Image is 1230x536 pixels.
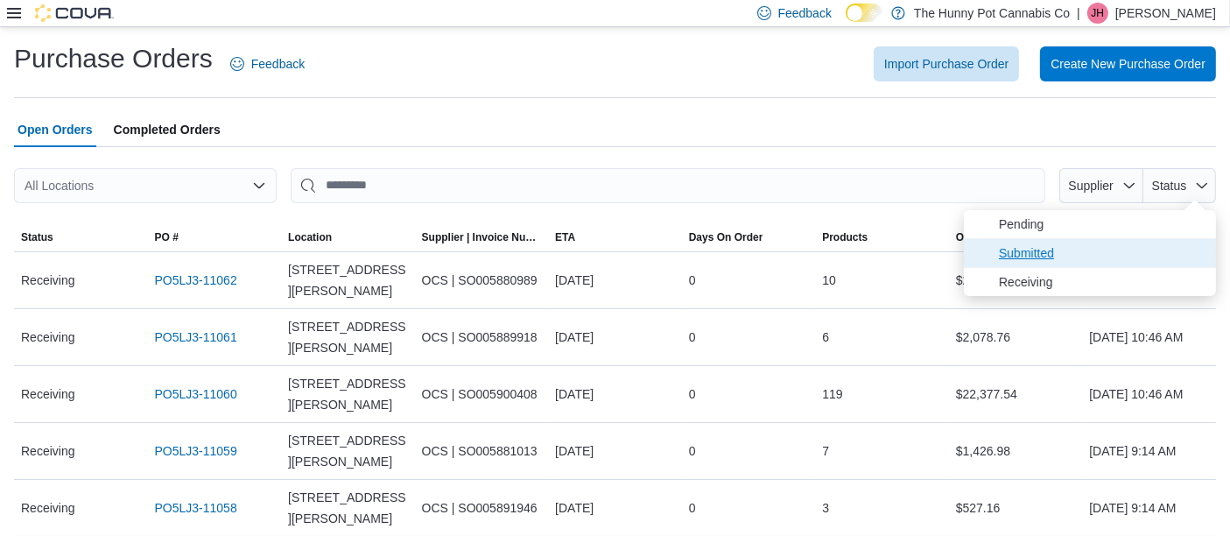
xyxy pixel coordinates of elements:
span: 7 [822,441,829,462]
button: Supplier | Invoice Number [415,223,549,251]
li: Pending [964,210,1216,239]
span: Receiving [21,497,74,518]
span: ETA [555,230,575,244]
ul: Status [964,210,1216,296]
div: $2,498.46 [949,263,1083,298]
span: [STREET_ADDRESS][PERSON_NAME] [288,259,408,301]
div: [DATE] [548,320,682,355]
span: Import Purchase Order [884,55,1009,73]
span: Open Orders [18,112,93,147]
div: [DATE] [548,434,682,469]
span: Days On Order [689,230,763,244]
span: Supplier | Invoice Number [422,230,542,244]
input: This is a search bar. After typing your query, hit enter to filter the results lower in the page. [291,168,1045,203]
button: Create New Purchase Order [1040,46,1216,81]
div: [DATE] [548,490,682,525]
p: [PERSON_NAME] [1115,3,1216,24]
button: Status [1143,168,1216,203]
div: [DATE] 10:46 AM [1082,377,1216,412]
h1: Purchase Orders [14,41,213,76]
button: PO # [148,223,282,251]
div: OCS | SO005880989 [415,263,549,298]
span: Feedback [778,4,832,22]
span: 6 [822,327,829,348]
span: 0 [689,497,696,518]
p: The Hunny Pot Cannabis Co [914,3,1070,24]
span: Dark Mode [846,22,847,23]
a: PO5LJ3-11062 [155,270,237,291]
li: Receiving [964,268,1216,296]
a: PO5LJ3-11059 [155,441,237,462]
div: [DATE] [548,263,682,298]
div: [DATE] 9:14 AM [1082,490,1216,525]
span: 0 [689,441,696,462]
span: Receiving [999,272,1205,293]
span: PO # [155,230,179,244]
span: [STREET_ADDRESS][PERSON_NAME] [288,430,408,472]
button: Open list of options [252,179,266,193]
span: 10 [822,270,836,291]
a: PO5LJ3-11061 [155,327,237,348]
span: Receiving [21,270,74,291]
span: 3 [822,497,829,518]
div: OCS | SO005891946 [415,490,549,525]
span: 119 [822,384,842,405]
span: Create New Purchase Order [1051,55,1205,73]
a: Feedback [223,46,312,81]
div: [DATE] 10:46 AM [1082,320,1216,355]
a: PO5LJ3-11060 [155,384,237,405]
button: Products [815,223,949,251]
div: Location [288,230,332,244]
button: Order Total [949,223,1083,251]
span: [STREET_ADDRESS][PERSON_NAME] [288,316,408,358]
div: OCS | SO005889918 [415,320,549,355]
span: Status [1152,179,1187,193]
button: Status [14,223,148,251]
div: [DATE] 9:14 AM [1082,434,1216,469]
input: Dark Mode [846,4,882,22]
li: Submitted [964,239,1216,268]
span: Submitted [999,243,1205,264]
span: Pending [999,214,1205,235]
span: JH [1092,3,1105,24]
button: Location [281,223,415,251]
span: Completed Orders [114,112,221,147]
span: Receiving [21,441,74,462]
button: ETA [548,223,682,251]
img: Cova [35,4,114,22]
div: $1,426.98 [949,434,1083,469]
span: Supplier [1069,179,1114,193]
button: Supplier [1059,168,1143,203]
span: [STREET_ADDRESS][PERSON_NAME] [288,487,408,529]
span: [STREET_ADDRESS][PERSON_NAME] [288,373,408,415]
div: Jesse Hughes [1087,3,1108,24]
div: $22,377.54 [949,377,1083,412]
span: 0 [689,270,696,291]
span: 0 [689,384,696,405]
div: OCS | SO005900408 [415,377,549,412]
span: Status [21,230,53,244]
div: OCS | SO005881013 [415,434,549,469]
span: 0 [689,327,696,348]
a: PO5LJ3-11058 [155,497,237,518]
div: $527.16 [949,490,1083,525]
div: $2,078.76 [949,320,1083,355]
span: Receiving [21,384,74,405]
span: Feedback [251,55,305,73]
span: Order Total [956,230,1012,244]
button: Days On Order [682,223,816,251]
span: Receiving [21,327,74,348]
p: | [1077,3,1080,24]
div: [DATE] [548,377,682,412]
button: Import Purchase Order [874,46,1019,81]
span: Products [822,230,868,244]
